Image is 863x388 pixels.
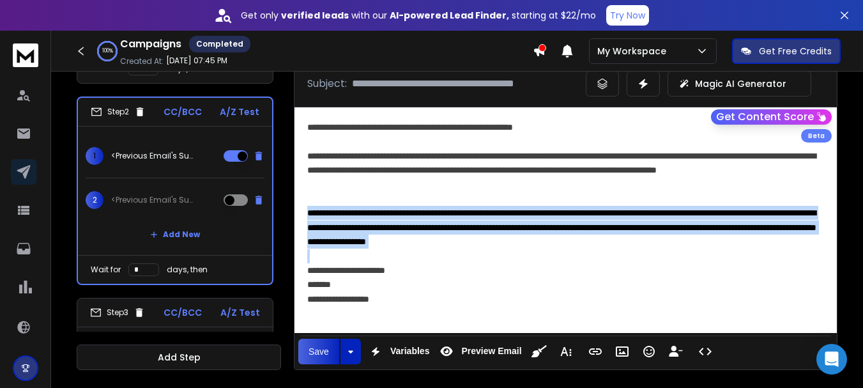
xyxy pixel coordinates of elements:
[77,97,273,285] li: Step2CC/BCCA/Z Test1<Previous Email's Subject>2<Previous Email's Subject>Add NewWait fordays, then
[120,56,164,66] p: Created At:
[220,306,260,319] p: A/Z Test
[77,345,281,370] button: Add Step
[241,9,596,22] p: Get only with our starting at $22/mo
[140,222,210,247] button: Add New
[664,339,688,364] button: Insert Unsubscribe Link
[86,191,103,209] span: 2
[120,36,181,52] h1: Campaigns
[13,43,38,67] img: logo
[610,9,645,22] p: Try Now
[220,105,259,118] p: A/Z Test
[583,339,607,364] button: Insert Link (Ctrl+K)
[606,5,649,26] button: Try Now
[388,346,432,357] span: Variables
[732,38,841,64] button: Get Free Credits
[695,77,786,90] p: Magic AI Generator
[801,129,832,143] div: Beta
[189,36,250,52] div: Completed
[102,47,113,55] p: 100 %
[111,151,193,161] p: <Previous Email's Subject>
[668,71,811,97] button: Magic AI Generator
[90,307,145,318] div: Step 3
[434,339,524,364] button: Preview Email
[554,339,578,364] button: More Text
[298,339,339,364] button: Save
[167,265,208,275] p: days, then
[111,195,193,205] p: <Previous Email's Subject>
[610,339,634,364] button: Insert Image (Ctrl+P)
[693,339,717,364] button: Code View
[164,105,202,118] p: CC/BCC
[91,265,121,275] p: Wait for
[711,109,832,125] button: Get Content Score
[166,56,227,66] p: [DATE] 07:45 PM
[597,45,671,58] p: My Workspace
[363,339,432,364] button: Variables
[86,147,103,165] span: 1
[390,9,509,22] strong: AI-powered Lead Finder,
[759,45,832,58] p: Get Free Credits
[281,9,349,22] strong: verified leads
[816,344,847,375] div: Open Intercom Messenger
[527,339,551,364] button: Clean HTML
[637,339,661,364] button: Emoticons
[459,346,524,357] span: Preview Email
[91,106,146,118] div: Step 2
[164,306,202,319] p: CC/BCC
[307,76,347,91] p: Subject:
